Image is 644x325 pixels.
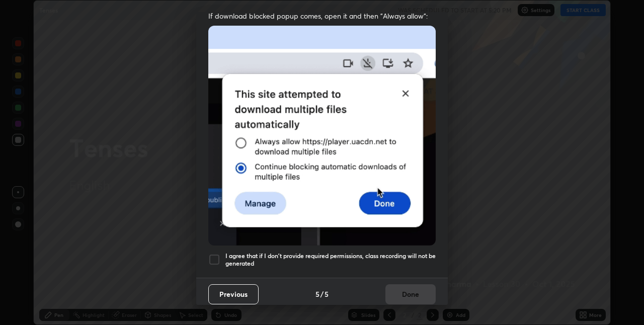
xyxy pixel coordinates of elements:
[325,289,329,299] h4: 5
[208,11,436,21] span: If download blocked popup comes, open it and then "Always allow":
[208,26,436,246] img: downloads-permission-blocked.gif
[208,284,259,304] button: Previous
[225,252,436,268] h5: I agree that if I don't provide required permissions, class recording will not be generated
[315,289,319,299] h4: 5
[320,289,324,299] h4: /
